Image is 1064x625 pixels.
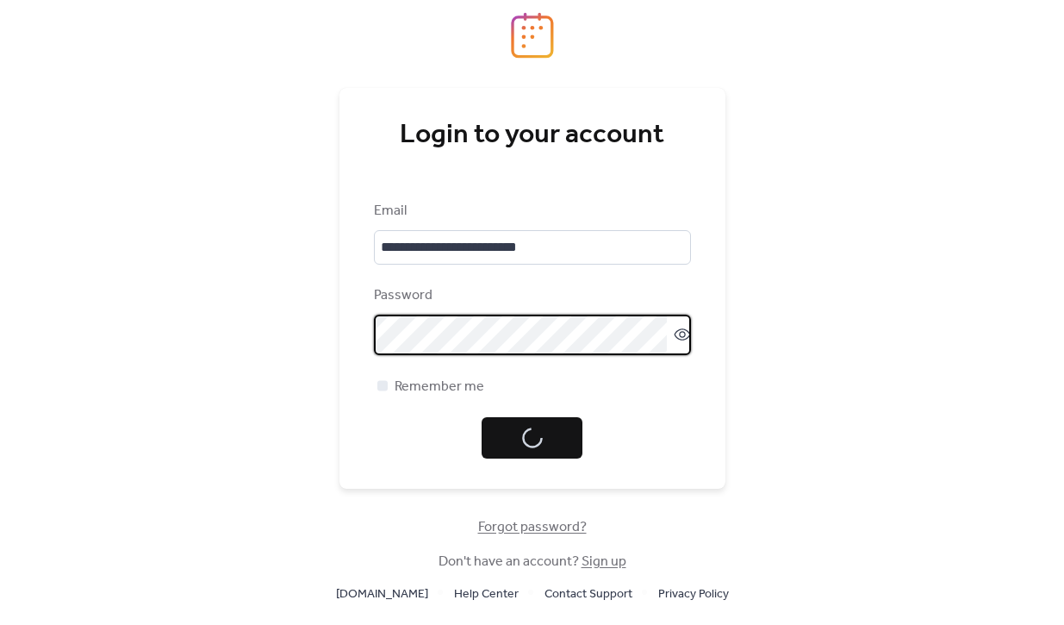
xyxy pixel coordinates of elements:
[544,584,632,605] span: Contact Support
[454,583,519,604] a: Help Center
[658,584,729,605] span: Privacy Policy
[511,12,554,59] img: logo
[544,583,632,604] a: Contact Support
[658,583,729,604] a: Privacy Policy
[478,522,587,532] a: Forgot password?
[374,285,688,306] div: Password
[336,584,428,605] span: [DOMAIN_NAME]
[336,583,428,604] a: [DOMAIN_NAME]
[478,517,587,538] span: Forgot password?
[439,552,626,572] span: Don't have an account?
[374,201,688,222] div: Email
[582,548,626,575] a: Sign up
[454,584,519,605] span: Help Center
[374,118,691,153] div: Login to your account
[395,377,484,397] span: Remember me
